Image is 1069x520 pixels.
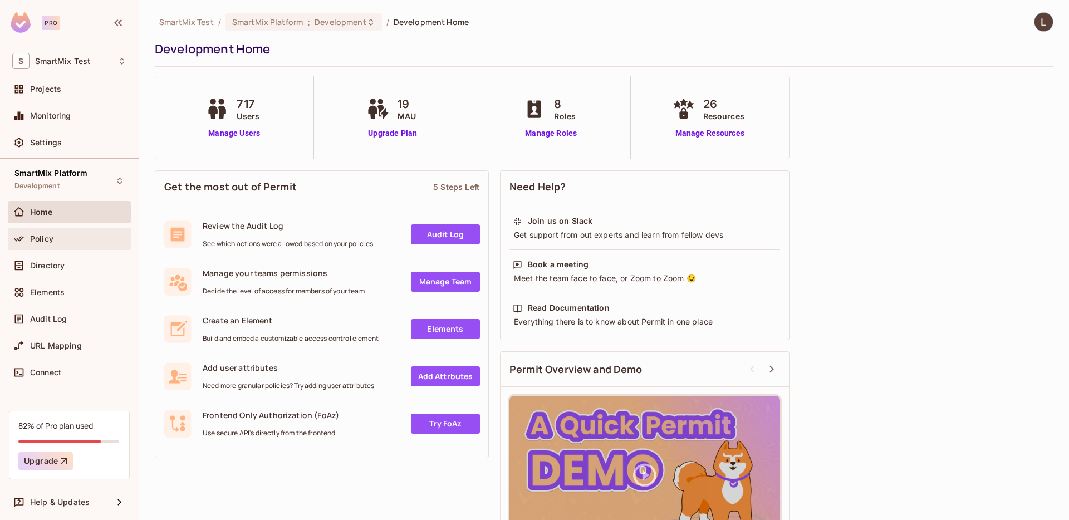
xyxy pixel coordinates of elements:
span: Users [237,110,259,122]
div: Read Documentation [528,302,610,313]
a: Upgrade Plan [364,127,421,139]
span: the active workspace [159,17,214,27]
span: Development [315,17,366,27]
div: 82% of Pro plan used [18,420,93,431]
span: Use secure API's directly from the frontend [203,429,339,438]
span: Settings [30,138,62,147]
span: : [307,18,311,27]
span: S [12,53,30,69]
span: Workspace: SmartMix Test [35,57,90,66]
span: Audit Log [30,315,67,323]
div: Meet the team face to face, or Zoom to Zoom 😉 [513,273,777,284]
span: Add user attributes [203,362,374,373]
div: Development Home [155,41,1048,57]
span: Projects [30,85,61,94]
a: Manage Roles [521,127,581,139]
span: SmartMix Platform [14,169,88,178]
button: Upgrade [18,452,73,470]
a: Elements [411,319,480,339]
span: Development [14,181,60,190]
span: Connect [30,368,61,377]
span: Review the Audit Log [203,220,373,231]
span: Elements [30,288,65,297]
span: 26 [703,96,744,112]
div: Book a meeting [528,259,589,270]
span: Permit Overview and Demo [509,362,643,376]
span: Build and embed a customizable access control element [203,334,379,343]
span: Help & Updates [30,498,90,507]
span: URL Mapping [30,341,82,350]
span: Policy [30,234,53,243]
img: SReyMgAAAABJRU5ErkJggg== [11,12,31,33]
a: Manage Resources [670,127,750,139]
div: Pro [42,16,60,30]
a: Manage Team [411,272,480,292]
span: Need Help? [509,180,566,194]
a: Manage Users [203,127,265,139]
span: 19 [398,96,416,112]
div: Everything there is to know about Permit in one place [513,316,777,327]
span: Need more granular policies? Try adding user attributes [203,381,374,390]
div: Join us on Slack [528,215,592,227]
span: Directory [30,261,65,270]
span: Home [30,208,53,217]
div: 5 Steps Left [433,181,479,192]
span: 8 [554,96,576,112]
li: / [386,17,389,27]
span: Resources [703,110,744,122]
span: See which actions were allowed based on your policies [203,239,373,248]
span: MAU [398,110,416,122]
a: Add Attrbutes [411,366,480,386]
span: Manage your teams permissions [203,268,365,278]
span: Roles [554,110,576,122]
span: Development Home [394,17,469,27]
a: Try FoAz [411,414,480,434]
div: Get support from out experts and learn from fellow devs [513,229,777,241]
span: Frontend Only Authorization (FoAz) [203,410,339,420]
span: SmartMix Platform [232,17,303,27]
span: 717 [237,96,259,112]
span: Create an Element [203,315,379,326]
span: Monitoring [30,111,71,120]
span: Decide the level of access for members of your team [203,287,365,296]
li: / [218,17,221,27]
a: Audit Log [411,224,480,244]
img: Lloyd Rowat [1034,13,1053,31]
span: Get the most out of Permit [164,180,297,194]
